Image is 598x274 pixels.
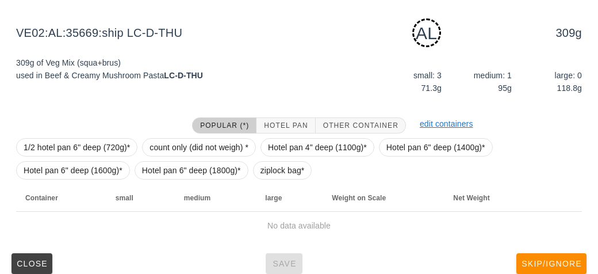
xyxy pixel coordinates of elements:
[200,121,249,130] span: Popular (*)
[332,194,386,202] span: Weight on Scale
[265,194,282,202] span: large
[521,259,582,268] span: Skip/Ignore
[323,184,444,212] th: Weight on Scale: Not sorted. Activate to sort ascending.
[316,117,406,134] button: Other Container
[9,50,299,106] div: 309g of Veg Mix (squa+brus) used in Beef & Creamy Mushroom Pasta
[184,194,211,202] span: medium
[263,121,308,130] span: Hotel Pan
[256,184,323,212] th: large: Not sorted. Activate to sort ascending.
[444,67,514,97] div: medium: 1 95g
[7,9,591,56] div: VE02:AL:35669:ship LC-D-THU 309g
[24,139,130,156] span: 1/2 hotel pan 6" deep (720g)*
[323,121,398,130] span: Other Container
[25,194,58,202] span: Container
[164,71,203,80] strong: LC-D-THU
[192,117,256,134] button: Popular (*)
[106,184,175,212] th: small: Not sorted. Activate to sort ascending.
[374,67,444,97] div: small: 3 71.3g
[16,184,106,212] th: Container: Not sorted. Activate to sort ascending.
[514,67,584,97] div: large: 0 118.8g
[256,117,315,134] button: Hotel Pan
[116,194,133,202] span: small
[149,139,248,156] span: count only (did not weigh) *
[16,259,48,268] span: Close
[260,162,305,179] span: ziplock bag*
[24,162,122,179] span: Hotel pan 6" deep (1600g)*
[420,119,473,128] a: edit containers
[444,184,539,212] th: Net Weight: Not sorted. Activate to sort ascending.
[16,212,582,239] td: No data available
[453,194,489,202] span: Net Weight
[11,253,52,274] button: Close
[516,253,586,274] button: Skip/Ignore
[142,162,241,179] span: Hotel pan 6" deep (1800g)*
[268,139,367,156] span: Hotel pan 4" deep (1100g)*
[386,139,485,156] span: Hotel pan 6" deep (1400g)*
[175,184,256,212] th: medium: Not sorted. Activate to sort ascending.
[412,18,441,47] div: AL
[540,184,582,212] th: Not sorted. Activate to sort ascending.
